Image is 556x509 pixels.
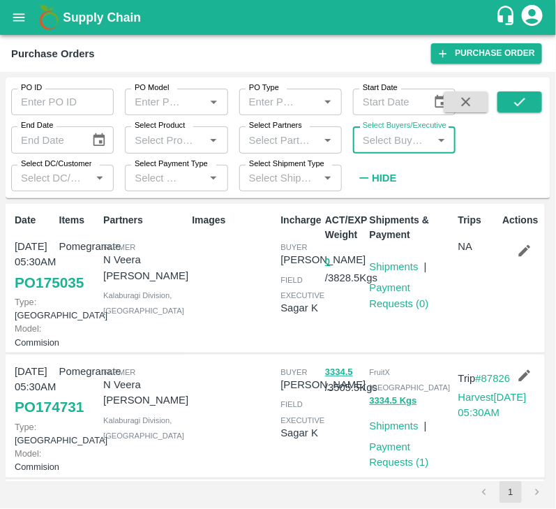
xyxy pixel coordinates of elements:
[11,45,95,63] div: Purchase Orders
[15,239,54,270] p: [DATE] 05:30AM
[86,127,112,154] button: Choose date
[249,158,324,170] label: Select Shipment Type
[103,368,135,376] span: Farmer
[103,291,184,315] span: Kalaburagi Division , [GEOGRAPHIC_DATA]
[325,364,353,381] button: 3334.5
[319,169,337,187] button: Open
[357,131,428,149] input: Select Buyers/Executive
[249,120,302,131] label: Select Partners
[103,377,188,408] p: N Veera [PERSON_NAME]
[15,364,54,395] p: [DATE] 05:30AM
[15,322,54,348] p: Commision
[63,8,495,27] a: Supply Chain
[280,425,324,441] p: Sagar K
[419,413,427,434] div: |
[471,481,550,503] nav: pagination navigation
[280,300,324,316] p: Sagar K
[280,377,366,392] p: [PERSON_NAME]
[280,213,320,228] p: Incharge
[370,420,419,431] a: Shipments
[15,295,54,322] p: [GEOGRAPHIC_DATA]
[495,5,520,30] div: customer-support
[21,158,91,170] label: Select DC/Customer
[15,447,54,473] p: Commision
[15,169,87,187] input: Select DC/Customer
[15,297,36,307] span: Type:
[325,254,330,270] button: 0
[249,82,279,94] label: PO Type
[129,131,200,149] input: Select Product
[103,243,135,251] span: Farmer
[15,422,36,432] span: Type:
[325,364,364,396] p: / 3505.5 Kgs
[63,10,141,24] b: Supply Chain
[280,243,307,251] span: buyer
[280,400,324,424] span: field executive
[458,239,497,254] p: NA
[135,82,170,94] label: PO Model
[15,420,54,447] p: [GEOGRAPHIC_DATA]
[59,213,98,228] p: Items
[372,172,396,184] strong: Hide
[363,82,398,94] label: Start Date
[103,416,184,440] span: Kalaburagi Division , [GEOGRAPHIC_DATA]
[21,120,53,131] label: End Date
[15,270,84,295] a: PO175035
[11,89,114,115] input: Enter PO ID
[433,131,451,149] button: Open
[325,253,364,286] p: / 3828.5 Kgs
[243,93,296,111] input: Enter PO Type
[319,93,337,111] button: Open
[353,89,422,115] input: Start Date
[370,282,429,309] a: Payment Requests (0)
[370,393,417,409] button: 3334.5 Kgs
[325,213,364,242] p: ACT/EXP Weight
[15,448,41,459] span: Model:
[353,166,400,190] button: Hide
[370,441,429,468] a: Payment Requests (1)
[21,82,42,94] label: PO ID
[476,373,511,384] a: #87826
[280,252,366,267] p: [PERSON_NAME]
[458,213,497,228] p: Trips
[363,120,446,131] label: Select Buyers/Executive
[15,394,84,420] a: PO174731
[204,169,223,187] button: Open
[59,364,98,379] p: Pomegranate
[280,368,307,376] span: buyer
[502,213,541,228] p: Actions
[419,253,427,274] div: |
[280,276,324,300] span: field executive
[35,3,63,31] img: logo
[204,131,223,149] button: Open
[428,89,454,115] button: Choose date
[370,213,453,242] p: Shipments & Payment
[243,169,315,187] input: Select Shipment Type
[129,169,182,187] input: Select Payment Type
[319,131,337,149] button: Open
[129,93,182,111] input: Enter PO Model
[458,371,527,386] p: Trip
[192,213,275,228] p: Images
[458,392,527,418] a: Harvest[DATE] 05:30AM
[3,1,35,34] button: open drawer
[91,169,109,187] button: Open
[103,252,188,283] p: N Veera [PERSON_NAME]
[11,126,80,153] input: End Date
[15,213,54,228] p: Date
[135,158,208,170] label: Select Payment Type
[520,3,545,32] div: account of current user
[431,43,542,64] a: Purchase Order
[103,213,186,228] p: Partners
[59,239,98,254] p: Pomegranate
[204,93,223,111] button: Open
[243,131,315,149] input: Select Partners
[135,120,185,131] label: Select Product
[370,261,419,272] a: Shipments
[370,368,451,392] span: FruitX [GEOGRAPHIC_DATA]
[499,481,522,503] button: page 1
[15,323,41,334] span: Model:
